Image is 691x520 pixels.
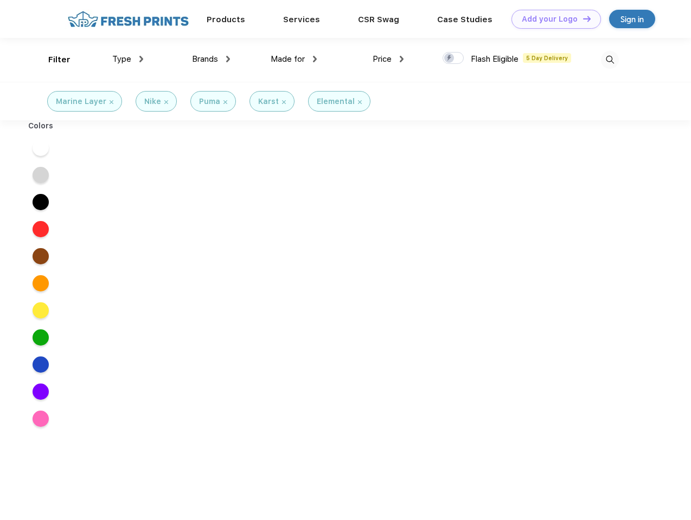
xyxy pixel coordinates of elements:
[223,100,227,104] img: filter_cancel.svg
[471,54,519,64] span: Flash Eligible
[65,10,192,29] img: fo%20logo%202.webp
[258,96,279,107] div: Karst
[358,100,362,104] img: filter_cancel.svg
[358,15,399,24] a: CSR Swag
[400,56,404,62] img: dropdown.png
[317,96,355,107] div: Elemental
[164,100,168,104] img: filter_cancel.svg
[373,54,392,64] span: Price
[56,96,106,107] div: Marine Layer
[609,10,655,28] a: Sign in
[283,15,320,24] a: Services
[48,54,71,66] div: Filter
[313,56,317,62] img: dropdown.png
[20,120,62,132] div: Colors
[620,13,644,25] div: Sign in
[523,53,571,63] span: 5 Day Delivery
[271,54,305,64] span: Made for
[583,16,591,22] img: DT
[112,54,131,64] span: Type
[522,15,578,24] div: Add your Logo
[199,96,220,107] div: Puma
[144,96,161,107] div: Nike
[192,54,218,64] span: Brands
[110,100,113,104] img: filter_cancel.svg
[139,56,143,62] img: dropdown.png
[282,100,286,104] img: filter_cancel.svg
[207,15,245,24] a: Products
[226,56,230,62] img: dropdown.png
[601,51,619,69] img: desktop_search.svg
